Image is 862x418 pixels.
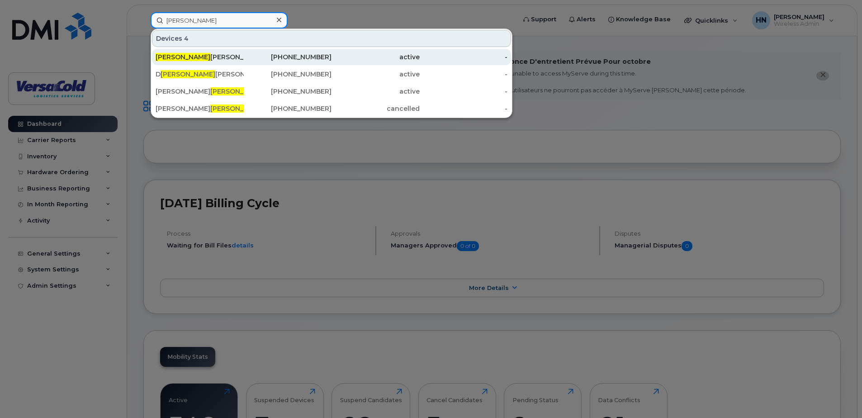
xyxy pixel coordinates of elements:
[152,66,511,82] a: D[PERSON_NAME][PERSON_NAME][PHONE_NUMBER]active-
[152,30,511,47] div: Devices
[152,100,511,117] a: [PERSON_NAME][PERSON_NAME]e[PHONE_NUMBER]cancelled-
[152,83,511,100] a: [PERSON_NAME][PERSON_NAME][PHONE_NUMBER]active-
[244,52,332,62] div: [PHONE_NUMBER]
[332,52,420,62] div: active
[244,87,332,96] div: [PHONE_NUMBER]
[156,70,244,79] div: D [PERSON_NAME]
[420,104,508,113] div: -
[156,104,244,113] div: [PERSON_NAME] e
[420,87,508,96] div: -
[332,87,420,96] div: active
[420,70,508,79] div: -
[161,70,215,78] span: [PERSON_NAME]
[332,104,420,113] div: cancelled
[156,87,244,96] div: [PERSON_NAME]
[420,52,508,62] div: -
[184,34,189,43] span: 4
[210,87,265,95] span: [PERSON_NAME]
[156,52,244,62] div: [PERSON_NAME]
[244,104,332,113] div: [PHONE_NUMBER]
[210,104,265,113] span: [PERSON_NAME]
[152,49,511,65] a: [PERSON_NAME][PERSON_NAME][PHONE_NUMBER]active-
[244,70,332,79] div: [PHONE_NUMBER]
[156,53,210,61] span: [PERSON_NAME]
[332,70,420,79] div: active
